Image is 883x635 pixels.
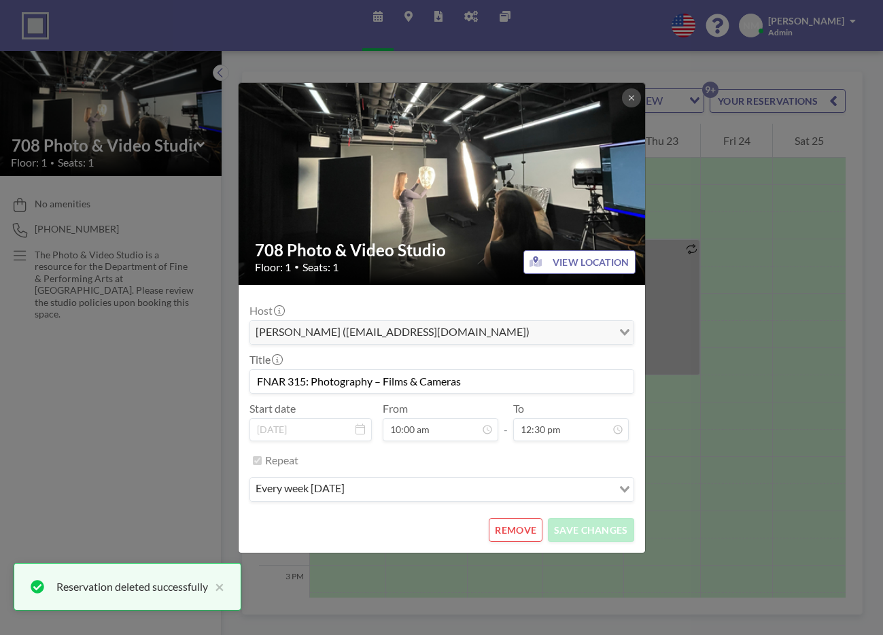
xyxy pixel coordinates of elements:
label: Repeat [265,453,298,467]
button: SAVE CHANGES [548,518,634,542]
input: Search for option [534,324,611,341]
label: Start date [249,402,296,415]
span: - [504,407,508,436]
label: Title [249,353,281,366]
img: 537.jpg [239,69,646,298]
span: • [294,262,299,272]
div: Search for option [250,321,634,344]
input: (No title) [250,370,634,393]
span: every week [DATE] [253,481,347,498]
button: VIEW LOCATION [523,250,636,274]
span: [PERSON_NAME] ([EMAIL_ADDRESS][DOMAIN_NAME]) [253,324,532,341]
button: REMOVE [489,518,542,542]
label: Host [249,304,283,317]
h2: 708 Photo & Video Studio [255,240,630,260]
span: Floor: 1 [255,260,291,274]
label: To [513,402,524,415]
input: Search for option [349,481,611,498]
div: Reservation deleted successfully [56,579,208,595]
button: close [208,579,224,595]
label: From [383,402,408,415]
div: Search for option [250,478,634,501]
span: Seats: 1 [302,260,339,274]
